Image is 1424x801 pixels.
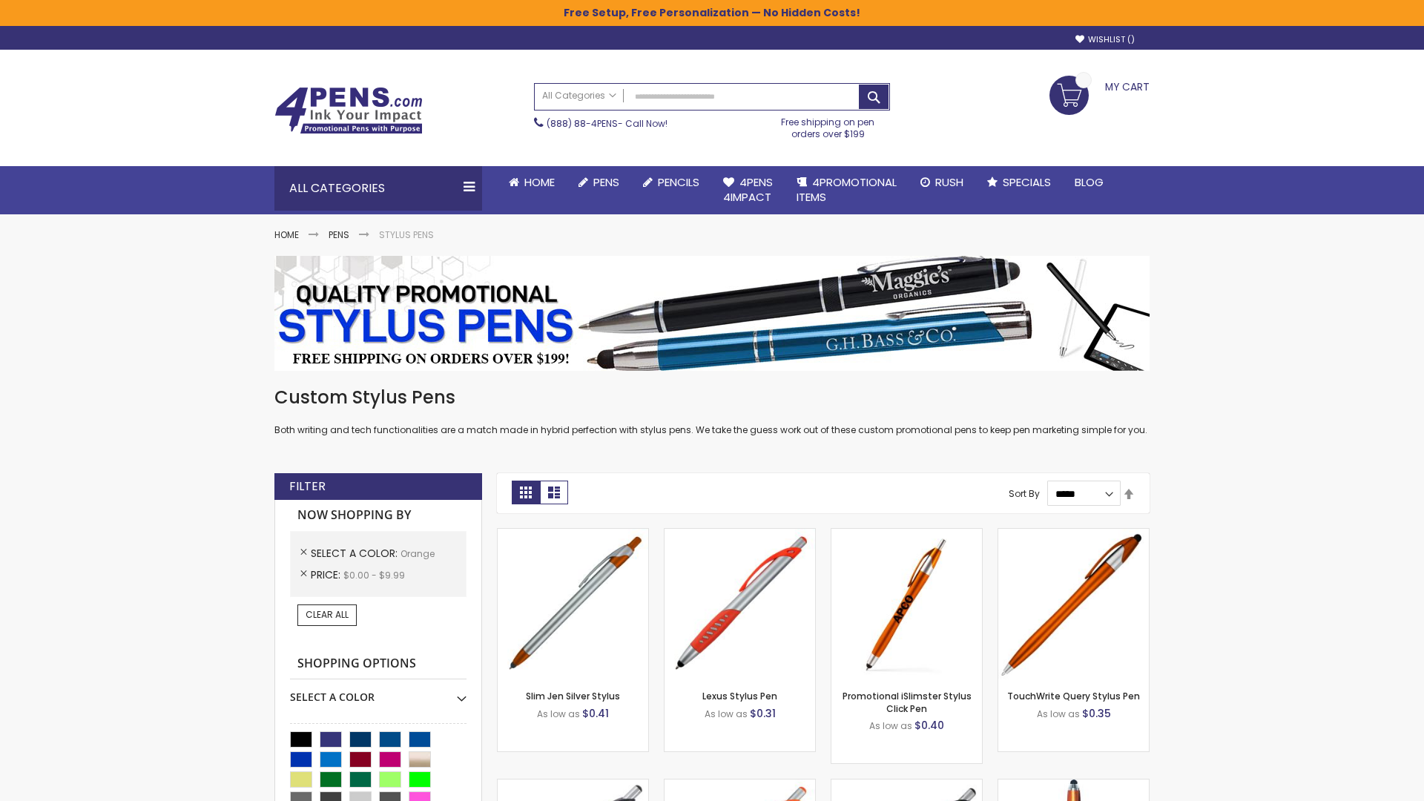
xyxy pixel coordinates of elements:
[582,706,609,721] span: $0.41
[935,174,963,190] span: Rush
[329,228,349,241] a: Pens
[785,166,909,214] a: 4PROMOTIONALITEMS
[290,500,467,531] strong: Now Shopping by
[274,386,1150,437] div: Both writing and tech functionalities are a match made in hybrid perfection with stylus pens. We ...
[1003,174,1051,190] span: Specials
[750,706,776,721] span: $0.31
[274,256,1150,371] img: Stylus Pens
[547,117,618,130] a: (888) 88-4PENS
[998,528,1149,541] a: TouchWrite Query Stylus Pen-Orange
[1075,34,1135,45] a: Wishlist
[914,718,944,733] span: $0.40
[1009,487,1040,500] label: Sort By
[593,174,619,190] span: Pens
[290,648,467,680] strong: Shopping Options
[537,708,580,720] span: As low as
[869,719,912,732] span: As low as
[311,567,343,582] span: Price
[274,166,482,211] div: All Categories
[311,546,400,561] span: Select A Color
[1075,174,1104,190] span: Blog
[274,228,299,241] a: Home
[702,690,777,702] a: Lexus Stylus Pen
[290,679,467,705] div: Select A Color
[766,111,891,140] div: Free shipping on pen orders over $199
[297,604,357,625] a: Clear All
[1007,690,1140,702] a: TouchWrite Query Stylus Pen
[665,528,815,541] a: Lexus Stylus Pen-Orange
[1037,708,1080,720] span: As low as
[711,166,785,214] a: 4Pens4impact
[274,386,1150,409] h1: Custom Stylus Pens
[658,174,699,190] span: Pencils
[831,779,982,791] a: Lexus Metallic Stylus Pen-Orange
[1063,166,1115,199] a: Blog
[723,174,773,205] span: 4Pens 4impact
[289,478,326,495] strong: Filter
[705,708,748,720] span: As low as
[631,166,711,199] a: Pencils
[665,779,815,791] a: Boston Silver Stylus Pen-Orange
[498,528,648,541] a: Slim Jen Silver Stylus-Orange
[498,779,648,791] a: Boston Stylus Pen-Orange
[998,779,1149,791] a: TouchWrite Command Stylus Pen-Orange
[998,529,1149,679] img: TouchWrite Query Stylus Pen-Orange
[498,529,648,679] img: Slim Jen Silver Stylus-Orange
[343,569,405,581] span: $0.00 - $9.99
[831,528,982,541] a: Promotional iSlimster Stylus Click Pen-Orange
[542,90,616,102] span: All Categories
[843,690,972,714] a: Promotional iSlimster Stylus Click Pen
[512,481,540,504] strong: Grid
[535,84,624,108] a: All Categories
[797,174,897,205] span: 4PROMOTIONAL ITEMS
[1082,706,1111,721] span: $0.35
[524,174,555,190] span: Home
[306,608,349,621] span: Clear All
[497,166,567,199] a: Home
[274,87,423,134] img: 4Pens Custom Pens and Promotional Products
[547,117,667,130] span: - Call Now!
[665,529,815,679] img: Lexus Stylus Pen-Orange
[975,166,1063,199] a: Specials
[400,547,435,560] span: Orange
[567,166,631,199] a: Pens
[909,166,975,199] a: Rush
[379,228,434,241] strong: Stylus Pens
[526,690,620,702] a: Slim Jen Silver Stylus
[831,529,982,679] img: Promotional iSlimster Stylus Click Pen-Orange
